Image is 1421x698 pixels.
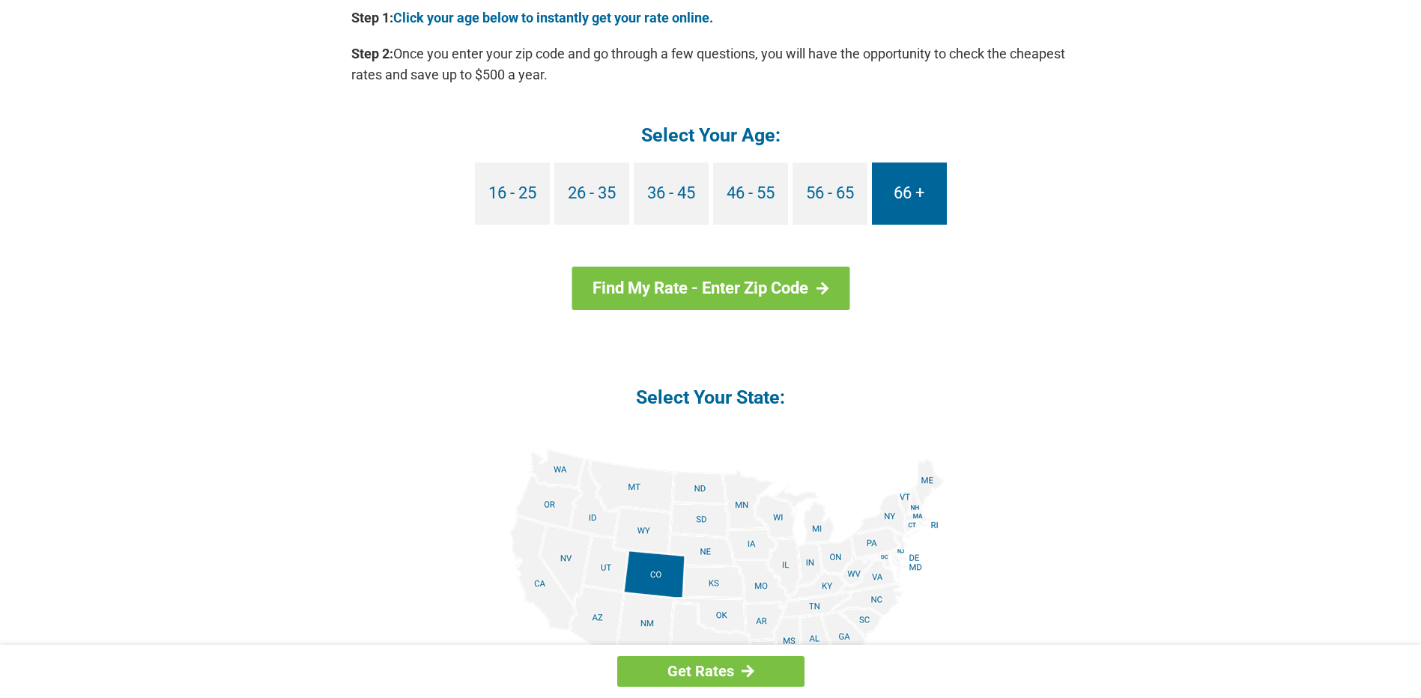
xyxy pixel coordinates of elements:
h4: Select Your Age: [351,123,1070,148]
a: 16 - 25 [475,163,550,225]
a: 56 - 65 [793,163,867,225]
a: Get Rates [617,656,805,687]
b: Step 1: [351,10,393,25]
p: Once you enter your zip code and go through a few questions, you will have the opportunity to che... [351,43,1070,85]
a: Find My Rate - Enter Zip Code [572,267,849,310]
a: 26 - 35 [554,163,629,225]
a: 46 - 55 [713,163,788,225]
b: Step 2: [351,46,393,61]
a: 66 + [872,163,947,225]
h4: Select Your State: [351,385,1070,410]
a: Click your age below to instantly get your rate online. [393,10,713,25]
a: 36 - 45 [634,163,709,225]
